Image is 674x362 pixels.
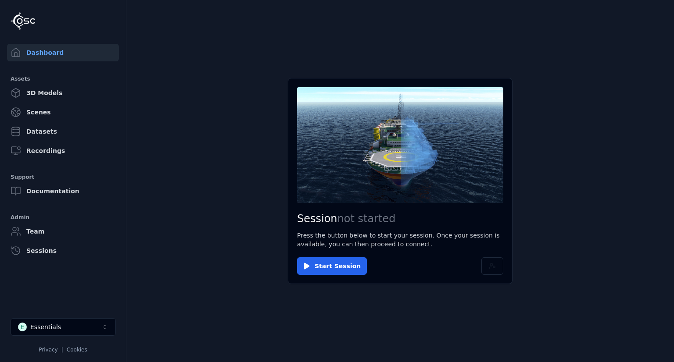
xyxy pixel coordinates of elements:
[18,323,27,331] div: E
[7,44,119,61] a: Dashboard
[11,74,115,84] div: Assets
[7,223,119,240] a: Team
[297,212,503,226] h2: Session
[7,142,119,160] a: Recordings
[7,242,119,259] a: Sessions
[30,323,61,331] div: Essentials
[67,347,87,353] a: Cookies
[7,84,119,102] a: 3D Models
[7,182,119,200] a: Documentation
[39,347,57,353] a: Privacy
[7,123,119,140] a: Datasets
[11,318,116,336] button: Select a workspace
[11,172,115,182] div: Support
[11,212,115,223] div: Admin
[61,347,63,353] span: |
[7,103,119,121] a: Scenes
[11,12,35,30] img: Logo
[337,213,396,225] span: not started
[297,257,367,275] button: Start Session
[297,231,503,248] p: Press the button below to start your session. Once your session is available, you can then procee...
